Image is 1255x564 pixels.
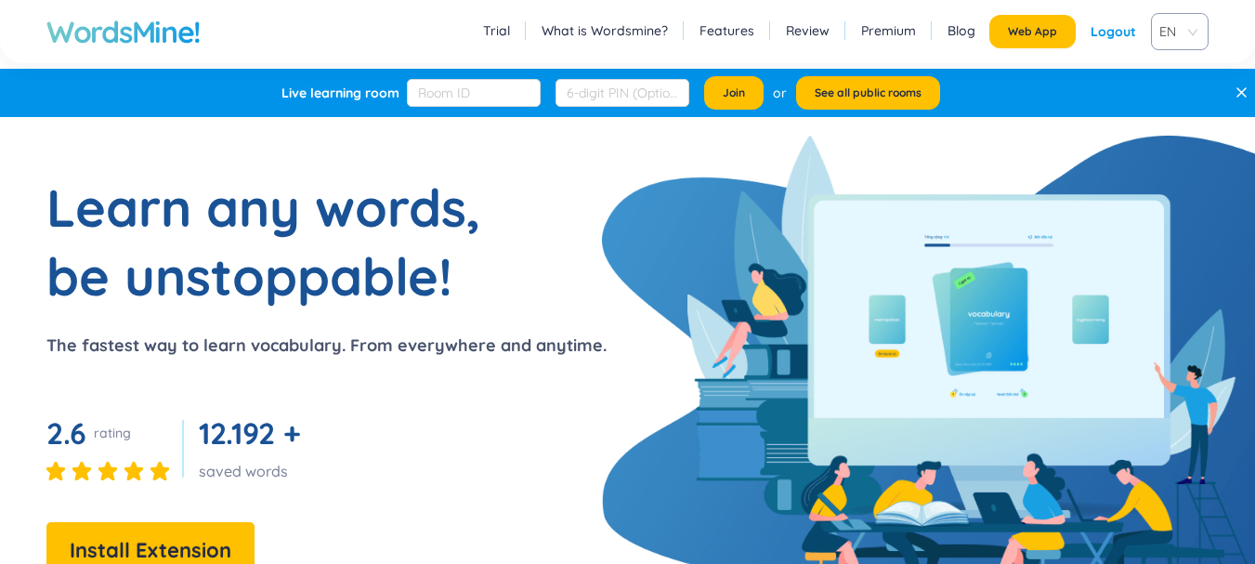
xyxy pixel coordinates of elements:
[483,21,510,40] a: Trial
[861,21,916,40] a: Premium
[773,83,787,103] div: or
[46,333,607,359] p: The fastest way to learn vocabulary. From everywhere and anytime.
[199,414,300,452] span: 12.192 +
[94,424,131,442] div: rating
[407,79,541,107] input: Room ID
[786,21,830,40] a: Review
[199,461,307,481] div: saved words
[699,21,754,40] a: Features
[46,173,511,310] h1: Learn any words, be unstoppable!
[796,76,940,110] button: See all public rooms
[704,76,764,110] button: Join
[46,543,255,561] a: Install Extension
[542,21,668,40] a: What is Wordsmine?
[1091,15,1136,48] div: Logout
[1008,24,1057,39] span: Web App
[281,84,399,102] div: Live learning room
[989,15,1076,48] button: Web App
[723,85,745,100] span: Join
[556,79,689,107] input: 6-digit PIN (Optional)
[46,13,201,50] a: WordsMine!
[1159,18,1193,46] span: VIE
[948,21,975,40] a: Blog
[46,414,86,452] span: 2.6
[815,85,922,100] span: See all public rooms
